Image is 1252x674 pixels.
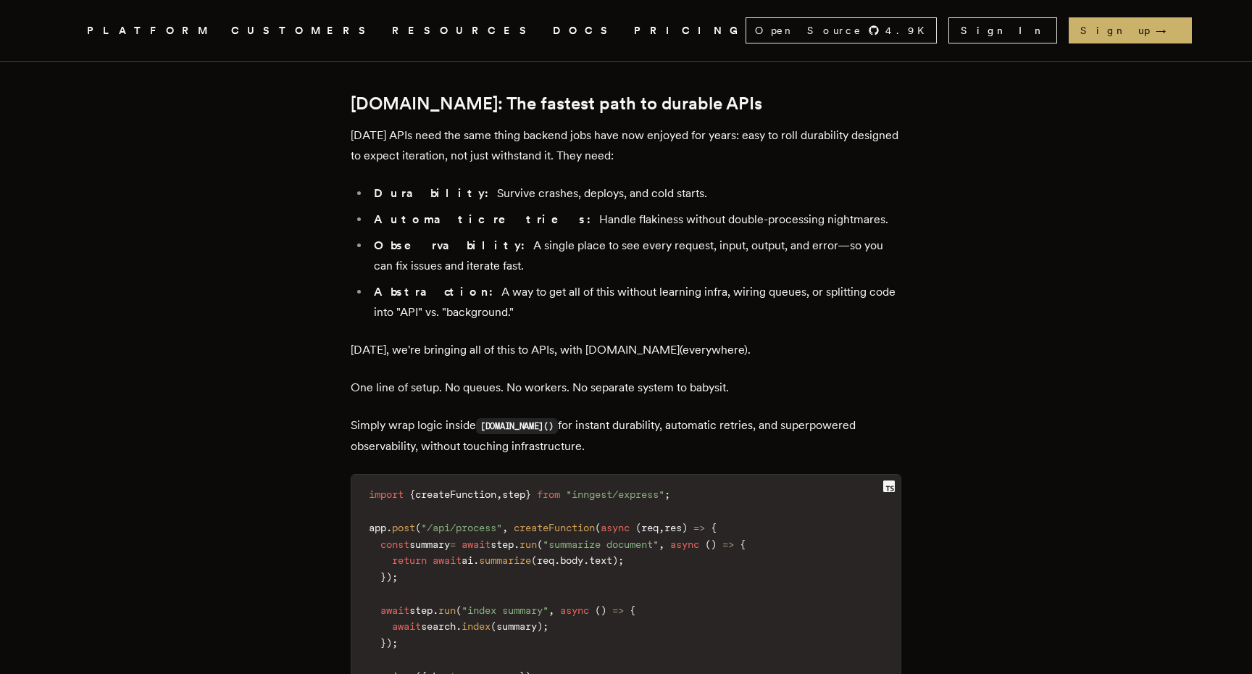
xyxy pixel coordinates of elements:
[670,538,699,550] span: async
[380,637,386,649] span: }
[525,488,531,500] span: }
[519,538,537,550] span: run
[462,554,473,566] span: ai
[583,554,589,566] span: .
[462,538,491,550] span: await
[415,522,421,533] span: (
[370,183,901,204] li: Survive crashes, deploys, and cold starts.
[462,620,491,632] span: index
[641,522,659,533] span: req
[369,488,404,500] span: import
[711,538,717,550] span: )
[369,522,386,533] span: app
[392,620,421,632] span: await
[635,522,641,533] span: (
[755,23,862,38] span: Open Source
[711,522,717,533] span: {
[392,571,398,583] span: ;
[664,522,682,533] span: res
[392,522,415,533] span: post
[462,604,548,616] span: "index summary"
[456,604,462,616] span: (
[409,538,450,550] span: summary
[948,17,1057,43] a: Sign In
[479,554,531,566] span: summarize
[438,604,456,616] span: run
[496,488,502,500] span: ,
[380,538,409,550] span: const
[370,209,901,230] li: Handle flakiness without double-processing nightmares.
[386,571,392,583] span: )
[554,554,560,566] span: .
[450,538,456,550] span: =
[496,620,537,632] span: summary
[380,571,386,583] span: }
[421,620,456,632] span: search
[537,554,554,566] span: req
[618,554,624,566] span: ;
[659,538,664,550] span: ,
[543,538,659,550] span: "summarize document"
[634,22,746,40] a: PRICING
[548,604,554,616] span: ,
[885,23,933,38] span: 4.9 K
[595,522,601,533] span: (
[87,22,214,40] button: PLATFORM
[537,538,543,550] span: (
[566,488,664,500] span: "inngest/express"
[537,620,543,632] span: )
[433,604,438,616] span: .
[231,22,375,40] a: CUSTOMERS
[612,604,624,616] span: =>
[595,604,601,616] span: (
[351,340,901,360] p: [DATE], we're bringing all of this to APIs, with [DOMAIN_NAME](everywhere).
[476,418,558,434] code: [DOMAIN_NAME]()
[491,538,514,550] span: step
[740,538,746,550] span: {
[722,538,734,550] span: =>
[543,620,548,632] span: ;
[612,554,618,566] span: )
[1156,23,1180,38] span: →
[415,488,496,500] span: createFunction
[560,604,589,616] span: async
[392,554,427,566] span: return
[351,93,901,114] h2: [DOMAIN_NAME]: The fastest path to durable APIs
[386,522,392,533] span: .
[456,620,462,632] span: .
[705,538,711,550] span: (
[693,522,705,533] span: =>
[601,522,630,533] span: async
[502,522,508,533] span: ,
[491,620,496,632] span: (
[409,488,415,500] span: {
[682,522,688,533] span: )
[1069,17,1192,43] a: Sign up
[589,554,612,566] span: text
[380,604,409,616] span: await
[473,554,479,566] span: .
[374,238,533,252] strong: Observability:
[514,538,519,550] span: .
[374,212,599,226] strong: Automatic retries:
[502,488,525,500] span: step
[421,522,502,533] span: "/api/process"
[374,285,501,299] strong: Abstraction:
[514,522,595,533] span: createFunction
[560,554,583,566] span: body
[351,415,901,457] p: Simply wrap logic inside for instant durability, automatic retries, and superpowered observabilit...
[386,637,392,649] span: )
[601,604,606,616] span: )
[409,604,433,616] span: step
[664,488,670,500] span: ;
[351,378,901,398] p: One line of setup. No queues. No workers. No separate system to babysit.
[537,488,560,500] span: from
[553,22,617,40] a: DOCS
[370,236,901,276] li: A single place to see every request, input, output, and error—so you can fix issues and iterate f...
[659,522,664,533] span: ,
[392,637,398,649] span: ;
[433,554,462,566] span: await
[392,22,535,40] button: RESOURCES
